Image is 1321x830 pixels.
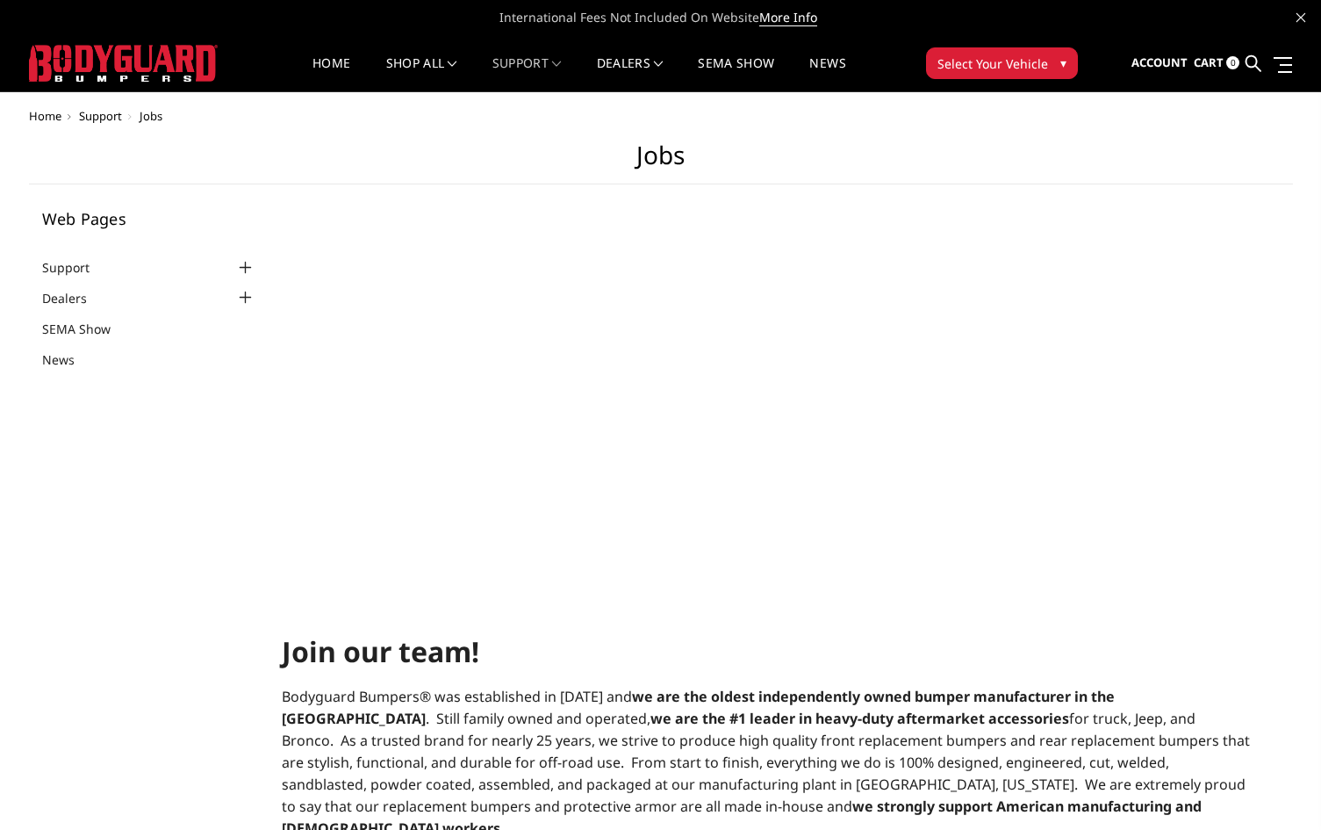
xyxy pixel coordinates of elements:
a: Account [1131,40,1188,87]
span: Select Your Vehicle [937,54,1048,73]
a: Home [312,57,350,91]
h1: Jobs [29,141,1293,184]
a: Dealers [597,57,664,91]
a: Support [42,258,111,277]
span: Jobs [140,108,162,124]
span: Account [1131,54,1188,70]
a: Cart 0 [1194,40,1239,87]
h5: Web Pages [42,211,256,227]
span: ▾ [1060,54,1066,72]
span: 0 [1226,56,1239,69]
a: SEMA Show [698,57,774,91]
a: Home [29,108,61,124]
strong: Join our team! [282,632,479,670]
a: Support [79,108,122,124]
img: BODYGUARD BUMPERS [29,45,218,82]
button: Select Your Vehicle [926,47,1078,79]
strong: we are the #1 leader in heavy-duty aftermarket accessories [650,709,1069,728]
strong: we are the oldest independently owned bumper manufacturer in the [GEOGRAPHIC_DATA] [282,687,1115,728]
a: News [42,350,97,369]
span: Cart [1194,54,1224,70]
a: News [809,57,845,91]
a: shop all [386,57,457,91]
a: More Info [759,9,817,26]
a: Support [492,57,562,91]
a: Dealers [42,289,109,307]
a: SEMA Show [42,320,133,338]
